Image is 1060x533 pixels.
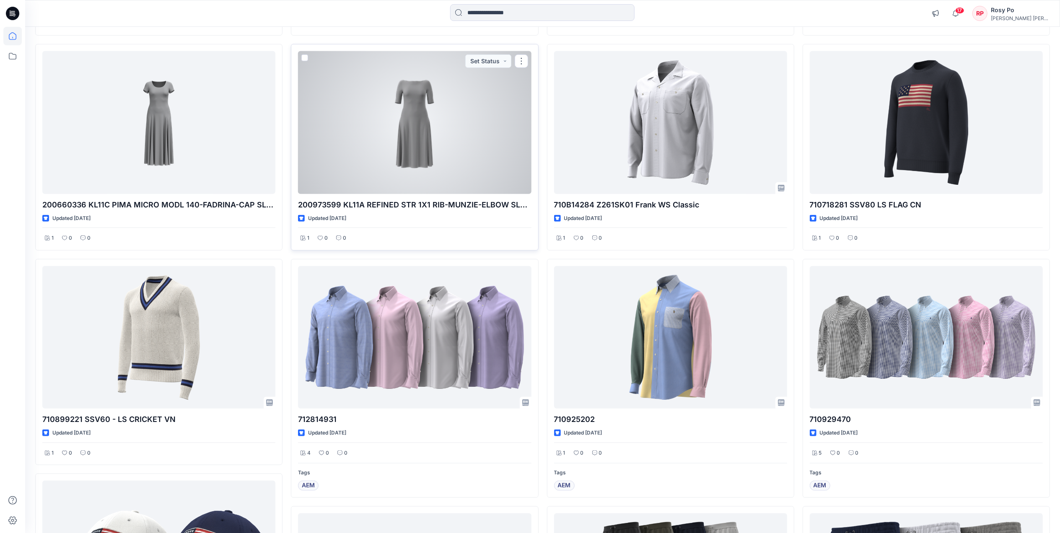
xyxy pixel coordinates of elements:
[307,449,311,458] p: 4
[819,449,822,458] p: 5
[554,414,787,425] p: 710925202
[810,414,1043,425] p: 710929470
[810,51,1043,194] a: 710718281 SSV80 LS FLAG CN
[69,234,72,243] p: 0
[87,449,91,458] p: 0
[52,214,91,223] p: Updated [DATE]
[42,266,275,409] a: 710899221 SSV60 - LS CRICKET VN
[855,449,859,458] p: 0
[599,234,602,243] p: 0
[324,234,328,243] p: 0
[820,214,858,223] p: Updated [DATE]
[563,234,565,243] p: 1
[52,429,91,437] p: Updated [DATE]
[344,449,347,458] p: 0
[69,449,72,458] p: 0
[810,468,1043,477] p: Tags
[87,234,91,243] p: 0
[955,7,964,14] span: 17
[554,51,787,194] a: 710B14284 Z261SK01 Frank WS Classic
[581,449,584,458] p: 0
[810,199,1043,211] p: 710718281 SSV80 LS FLAG CN
[307,234,309,243] p: 1
[554,266,787,409] a: 710925202
[991,5,1050,15] div: Rosy Po
[855,234,858,243] p: 0
[326,449,329,458] p: 0
[581,234,584,243] p: 0
[308,429,346,437] p: Updated [DATE]
[343,234,346,243] p: 0
[563,449,565,458] p: 1
[836,234,840,243] p: 0
[991,15,1050,21] div: [PERSON_NAME] [PERSON_NAME]
[298,414,531,425] p: 712814931
[820,429,858,437] p: Updated [DATE]
[599,449,602,458] p: 0
[564,429,602,437] p: Updated [DATE]
[810,266,1043,409] a: 710929470
[298,266,531,409] a: 712814931
[819,234,821,243] p: 1
[298,199,531,211] p: 200973599 KL11A REFINED STR 1X1 RIB-MUNZIE-ELBOW SLEEVE-DAY DRESS-M
[42,414,275,425] p: 710899221 SSV60 - LS CRICKET VN
[554,199,787,211] p: 710B14284 Z261SK01 Frank WS Classic
[298,468,531,477] p: Tags
[554,468,787,477] p: Tags
[302,481,315,491] span: AEM
[564,214,602,223] p: Updated [DATE]
[837,449,840,458] p: 0
[308,214,346,223] p: Updated [DATE]
[814,481,827,491] span: AEM
[298,51,531,194] a: 200973599 KL11A REFINED STR 1X1 RIB-MUNZIE-ELBOW SLEEVE-DAY DRESS-M
[52,234,54,243] p: 1
[52,449,54,458] p: 1
[558,481,571,491] span: AEM
[42,51,275,194] a: 200660336 KL11C PIMA MICRO MODL 140-FADRINA-CAP SLEEVE-CASUAL
[42,199,275,211] p: 200660336 KL11C PIMA MICRO MODL 140-FADRINA-CAP SLEEVE-CASUAL
[972,6,987,21] div: RP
